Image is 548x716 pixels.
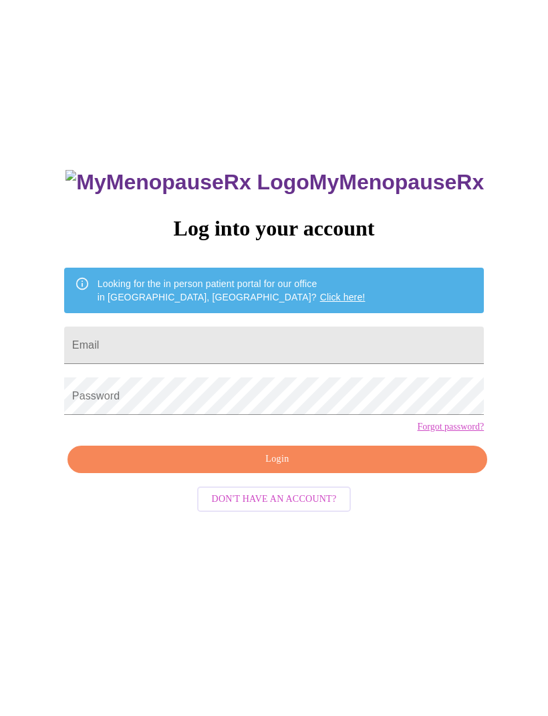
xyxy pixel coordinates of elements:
span: Login [83,451,472,468]
h3: MyMenopauseRx [65,170,484,195]
img: MyMenopauseRx Logo [65,170,309,195]
button: Login [67,446,487,473]
span: Don't have an account? [212,491,337,508]
a: Forgot password? [417,422,484,432]
h3: Log into your account [64,216,484,241]
a: Click here! [320,292,366,302]
a: Don't have an account? [194,492,355,503]
div: Looking for the in person patient portal for our office in [GEOGRAPHIC_DATA], [GEOGRAPHIC_DATA]? [98,272,366,309]
button: Don't have an account? [197,486,352,513]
